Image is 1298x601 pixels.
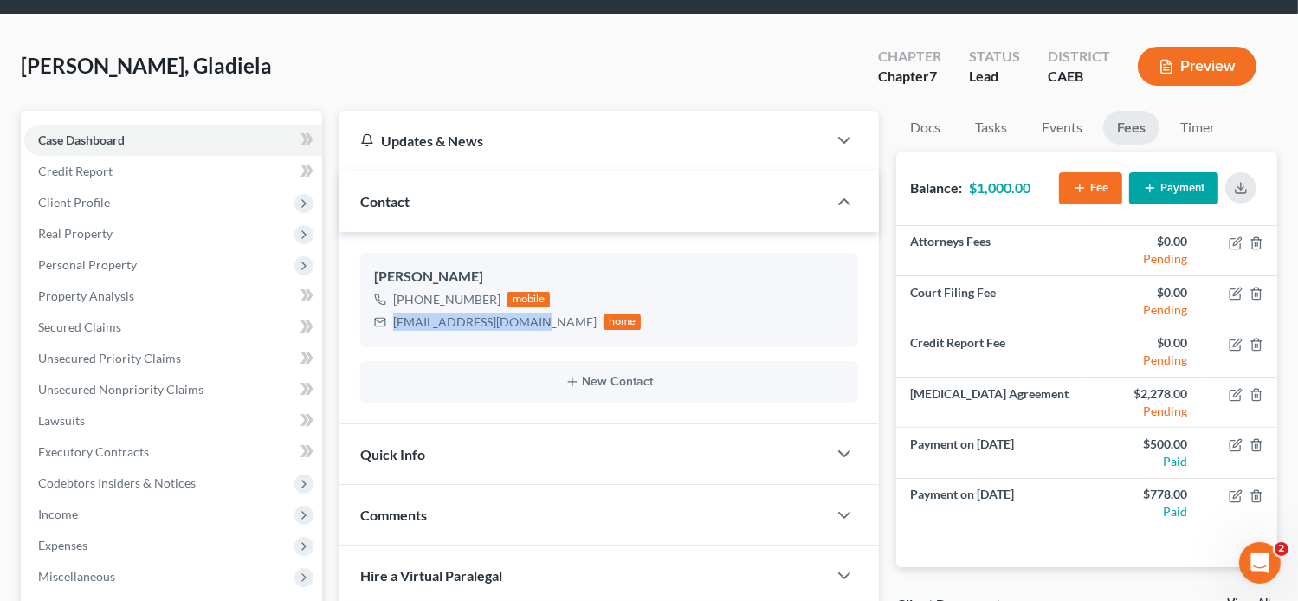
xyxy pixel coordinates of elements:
[38,351,181,365] span: Unsecured Priority Claims
[24,125,322,156] a: Case Dashboard
[38,413,85,428] span: Lawsuits
[1101,503,1187,520] div: Paid
[1101,486,1187,503] div: $778.00
[878,47,941,67] div: Chapter
[24,405,322,436] a: Lawsuits
[38,538,87,553] span: Expenses
[1101,403,1187,420] div: Pending
[1166,111,1229,145] a: Timer
[360,507,427,523] span: Comments
[1239,542,1281,584] iframe: Intercom live chat
[896,111,954,145] a: Docs
[1101,284,1187,301] div: $0.00
[1059,172,1122,204] button: Fee
[910,179,962,196] strong: Balance:
[1101,436,1187,453] div: $500.00
[374,267,845,288] div: [PERSON_NAME]
[1101,233,1187,250] div: $0.00
[896,478,1087,528] td: Payment on [DATE]
[1138,47,1256,86] button: Preview
[878,67,941,87] div: Chapter
[604,314,642,330] div: home
[38,475,196,490] span: Codebtors Insiders & Notices
[38,164,113,178] span: Credit Report
[24,436,322,468] a: Executory Contracts
[896,428,1087,478] td: Payment on [DATE]
[38,569,115,584] span: Miscellaneous
[38,444,149,459] span: Executory Contracts
[24,374,322,405] a: Unsecured Nonpriority Claims
[38,257,137,272] span: Personal Property
[360,446,425,462] span: Quick Info
[24,312,322,343] a: Secured Claims
[896,226,1087,276] td: Attorneys Fees
[38,507,78,521] span: Income
[38,226,113,241] span: Real Property
[38,382,203,397] span: Unsecured Nonpriority Claims
[393,313,597,331] div: [EMAIL_ADDRESS][DOMAIN_NAME]
[38,132,125,147] span: Case Dashboard
[969,47,1020,67] div: Status
[360,132,807,150] div: Updates & News
[1101,352,1187,369] div: Pending
[969,67,1020,87] div: Lead
[896,326,1087,377] td: Credit Report Fee
[1028,111,1096,145] a: Events
[896,276,1087,326] td: Court Filing Fee
[1101,385,1187,403] div: $2,278.00
[360,567,502,584] span: Hire a Virtual Paralegal
[38,288,134,303] span: Property Analysis
[24,343,322,374] a: Unsecured Priority Claims
[507,292,551,307] div: mobile
[1048,67,1110,87] div: CAEB
[374,375,845,389] button: New Contact
[896,377,1087,427] td: [MEDICAL_DATA] Agreement
[1103,111,1159,145] a: Fees
[929,68,937,84] span: 7
[1275,542,1288,556] span: 2
[24,156,322,187] a: Credit Report
[1101,301,1187,319] div: Pending
[393,291,500,308] div: [PHONE_NUMBER]
[1101,334,1187,352] div: $0.00
[1129,172,1218,204] button: Payment
[21,53,272,78] span: [PERSON_NAME], Gladiela
[969,179,1030,196] strong: $1,000.00
[1048,47,1110,67] div: District
[1101,453,1187,470] div: Paid
[961,111,1021,145] a: Tasks
[360,193,410,210] span: Contact
[38,195,110,210] span: Client Profile
[24,281,322,312] a: Property Analysis
[38,320,121,334] span: Secured Claims
[1101,250,1187,268] div: Pending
